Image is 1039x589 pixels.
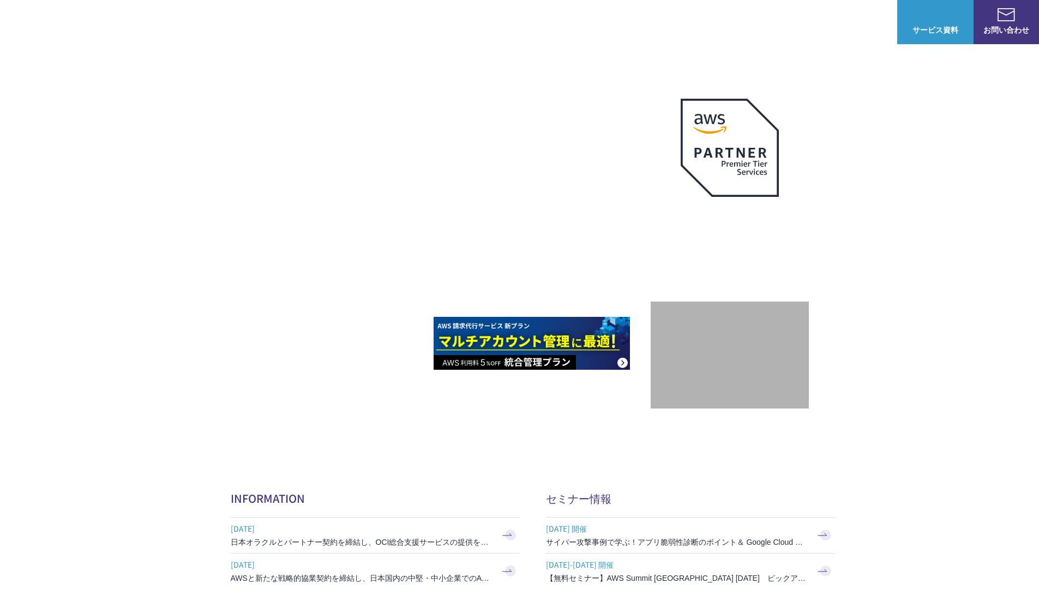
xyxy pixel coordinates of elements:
a: 導入事例 [740,16,771,28]
h3: 日本オラクルとパートナー契約を締結し、OCI総合支援サービスの提供を開始 [231,537,493,548]
em: AWS [717,210,742,226]
a: [DATE] 日本オラクルとパートナー契約を締結し、OCI総合支援サービスの提供を開始 [231,518,520,553]
a: ログイン [856,16,886,28]
h2: INFORMATION [231,490,520,506]
span: [DATE] [231,556,493,573]
img: AWS請求代行サービス 統合管理プラン [434,317,630,370]
p: AWSの導入からコスト削減、 構成・運用の最適化からデータ活用まで 規模や業種業態を問わない マネージドサービスで [231,121,651,169]
a: [DATE] 開催 サイバー攻撃事例で学ぶ！アプリ脆弱性診断のポイント＆ Google Cloud セキュリティ対策 [546,518,835,553]
span: NHN テコラス AWS総合支援サービス [125,10,205,33]
p: サービス [568,16,609,28]
span: [DATE] [231,520,493,537]
h1: AWS ジャーニーの 成功を実現 [231,179,651,284]
p: 最上位プレミアティア サービスパートナー [668,210,792,252]
h3: 【無料セミナー】AWS Summit [GEOGRAPHIC_DATA] [DATE] ピックアップセッション [546,573,808,584]
span: [DATE] 開催 [546,520,808,537]
img: お問い合わせ [998,8,1015,21]
p: ナレッジ [792,16,834,28]
img: AWSプレミアティアサービスパートナー [681,99,779,197]
p: 業種別ソリューション [631,16,718,28]
a: AWS総合支援サービス C-Chorus NHN テコラスAWS総合支援サービス [16,9,205,35]
img: AWS総合支援サービス C-Chorus サービス資料 [927,8,944,21]
img: AWSとの戦略的協業契約 締結 [231,317,427,370]
span: サービス資料 [897,24,974,35]
span: お問い合わせ [974,24,1039,35]
p: 強み [520,16,546,28]
img: 契約件数 [672,318,787,398]
h2: セミナー情報 [546,490,835,506]
a: [DATE]-[DATE] 開催 【無料セミナー】AWS Summit [GEOGRAPHIC_DATA] [DATE] ピックアップセッション [546,554,835,589]
a: [DATE] AWSと新たな戦略的協業契約を締結し、日本国内の中堅・中小企業でのAWS活用を加速 [231,554,520,589]
h3: AWSと新たな戦略的協業契約を締結し、日本国内の中堅・中小企業でのAWS活用を加速 [231,573,493,584]
span: [DATE]-[DATE] 開催 [546,556,808,573]
h3: サイバー攻撃事例で学ぶ！アプリ脆弱性診断のポイント＆ Google Cloud セキュリティ対策 [546,537,808,548]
